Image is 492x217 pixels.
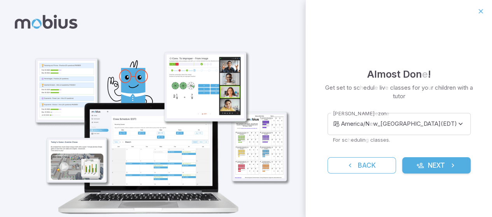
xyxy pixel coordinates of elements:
readpronunciation-span: h [360,84,363,91]
readpronunciation-span: ! [428,68,431,80]
readpronunciation-span: . [389,137,390,143]
readpronunciation-word: set [336,84,345,91]
readpronunciation-word: classes [370,137,389,143]
readpronunciation-word: America [341,120,363,127]
readpronunciation-span: Don [403,68,422,80]
readpronunciation-word: [GEOGRAPHIC_DATA] [380,120,441,127]
readpronunciation-word: tutor [393,92,405,100]
readpronunciation-span: e [386,110,389,116]
readpronunciation-span: e [375,84,378,91]
readpronunciation-word: with [457,84,468,91]
readpronunciation-span: e [375,110,378,116]
readpronunciation-span: h [348,137,351,143]
readpronunciation-span: w [373,120,378,127]
readpronunciation-span: r [431,84,433,91]
readpronunciation-word: For [333,137,340,143]
readpronunciation-word: for [412,84,420,91]
readpronunciation-span: zon [378,110,386,116]
readpronunciation-span: g [366,137,369,143]
readpronunciation-span: / [363,120,365,127]
readpronunciation-span: ( [441,120,443,127]
readpronunciation-span: ) [455,120,457,127]
readpronunciation-span: e [422,68,428,80]
button: Next [402,157,471,174]
readpronunciation-span: _ [378,120,380,127]
readpronunciation-span: edulin [351,137,366,143]
readpronunciation-span: liv [380,84,385,91]
readpronunciation-word: Get [325,84,335,91]
readpronunciation-span: [PERSON_NAME] [333,110,375,116]
readpronunciation-word: classes [390,84,411,91]
readpronunciation-word: children [435,84,456,91]
readpronunciation-span: yo [422,84,428,91]
readpronunciation-span: sc [342,137,348,143]
readpronunciation-word: EDT [443,120,455,127]
readpronunciation-span: u [428,84,431,91]
readpronunciation-span: N [365,120,369,127]
button: Back [327,157,396,174]
readpronunciation-word: to [347,84,352,91]
readpronunciation-span: edul [363,84,375,91]
readpronunciation-span: e [369,120,373,127]
readpronunciation-span: sc [354,84,360,91]
readpronunciation-span: e [385,84,389,91]
readpronunciation-word: a [470,84,473,91]
readpronunciation-word: Almost [367,68,401,80]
